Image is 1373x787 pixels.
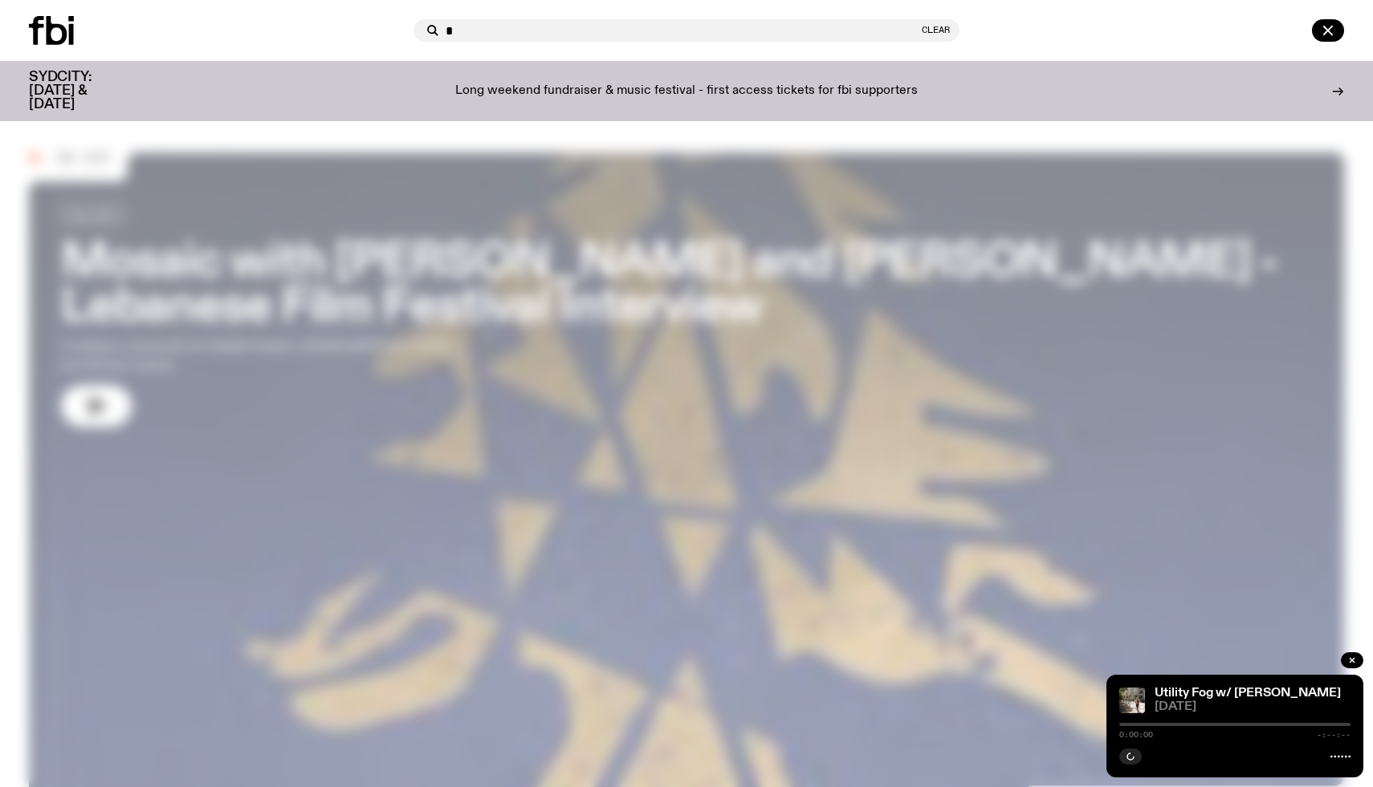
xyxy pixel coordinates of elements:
[1155,687,1341,700] a: Utility Fog w/ [PERSON_NAME]
[1317,731,1351,739] span: -:--:--
[1155,701,1351,713] span: [DATE]
[455,84,918,99] p: Long weekend fundraiser & music festival - first access tickets for fbi supporters
[922,26,950,34] button: Clear
[1119,731,1153,739] span: 0:00:00
[29,71,132,112] h3: SYDCITY: [DATE] & [DATE]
